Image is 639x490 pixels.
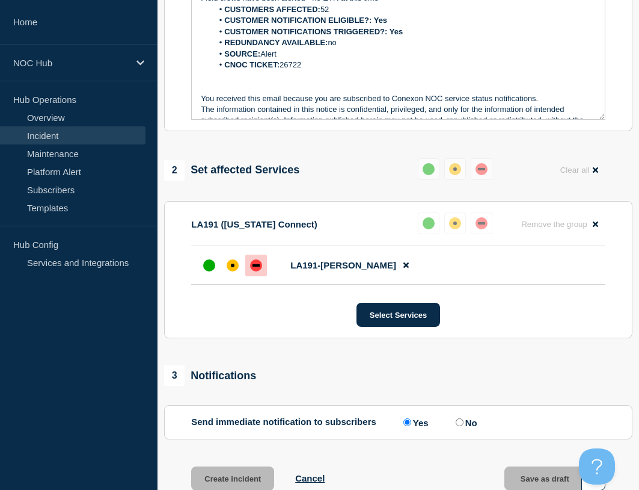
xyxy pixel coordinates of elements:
strong: CNOC TICKET: [224,60,280,69]
strong: CUSTOMERS AFFECTED: [224,5,320,14]
input: Yes [403,418,411,426]
p: You received this email because you are subscribed to Conexon NOC service status notifications. [201,93,596,104]
button: down [471,212,492,234]
span: LA191-[PERSON_NAME] [290,260,396,270]
li: 26722 [213,60,596,70]
span: Remove the group [521,220,587,229]
strong: CUSTOMER NOTIFICATIONS TRIGGERED?: Yes [224,27,403,36]
div: down [475,217,488,229]
p: NOC Hub [13,58,129,68]
button: up [418,158,439,180]
button: down [471,158,492,180]
strong: SOURCE: [224,49,260,58]
div: affected [227,259,239,271]
li: Alert [213,49,596,60]
li: 52 [213,4,596,15]
li: no [213,37,596,48]
button: affected [444,158,466,180]
div: Notifications [164,365,256,386]
p: Send immediate notification to subscribers [191,417,376,428]
p: LA191 ([US_STATE] Connect) [191,219,317,229]
strong: REDUNDANCY AVAILABLE: [224,38,328,47]
label: Yes [400,417,429,428]
button: up [418,212,439,234]
input: No [456,418,463,426]
span: 3 [164,365,185,386]
button: Cancel [295,473,325,483]
div: affected [449,217,461,229]
div: up [423,217,435,229]
button: Clear all [553,158,605,182]
p: The information contained in this notice is confidential, privileged, and only for the informatio... [201,104,596,137]
button: Select Services [356,303,440,327]
button: affected [444,212,466,234]
div: up [203,259,215,271]
div: Set affected Services [164,160,299,181]
div: Send immediate notification to subscribers [191,417,605,428]
button: Remove the group [514,212,605,236]
div: up [423,163,435,175]
span: 2 [164,160,185,181]
label: No [453,417,477,428]
div: down [475,163,488,175]
div: affected [449,163,461,175]
iframe: Help Scout Beacon - Open [579,448,615,485]
div: down [250,259,262,271]
strong: CUSTOMER NOTIFICATION ELIGIBLE?: Yes [224,16,387,25]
